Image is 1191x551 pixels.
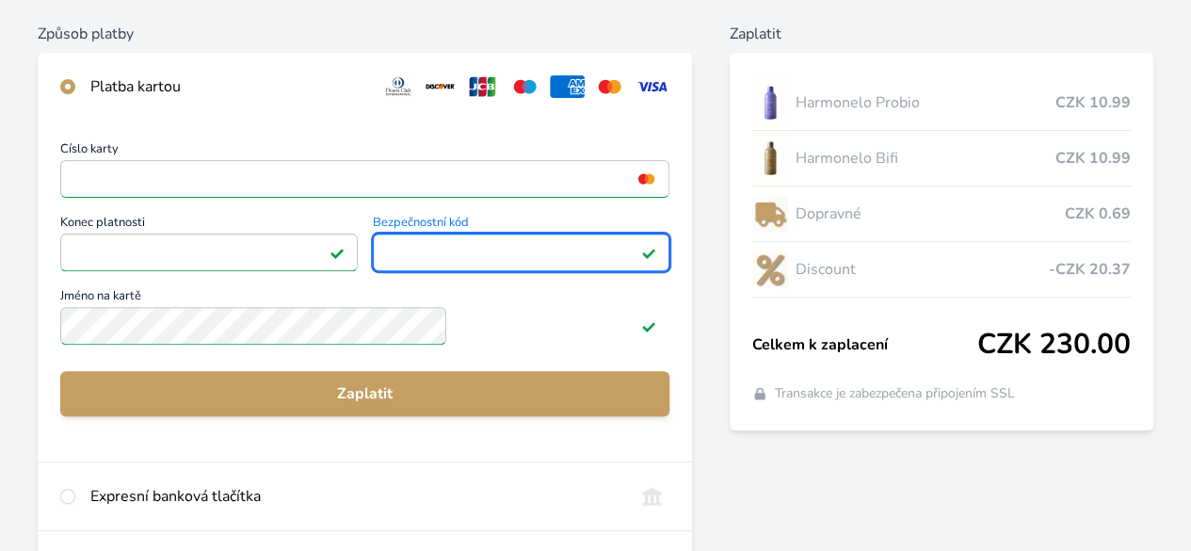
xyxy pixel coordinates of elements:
[634,170,659,187] img: mc
[90,75,366,98] div: Platba kartou
[550,75,585,98] img: amex.svg
[507,75,542,98] img: maestro.svg
[796,258,1049,281] span: Discount
[796,91,1055,114] span: Harmonelo Probio
[730,23,1153,45] h6: Zaplatit
[752,333,977,356] span: Celkem k zaplacení
[381,239,662,266] iframe: Iframe pro bezpečnostní kód
[69,166,661,192] iframe: Iframe pro číslo karty
[1049,258,1131,281] span: -CZK 20.37
[635,485,669,508] img: onlineBanking_CZ.svg
[752,79,788,126] img: CLEAN_PROBIO_se_stinem_x-lo.jpg
[641,245,656,260] img: Platné pole
[60,143,669,160] span: Číslo karty
[977,328,1131,362] span: CZK 230.00
[38,23,692,45] h6: Způsob platby
[75,382,654,405] span: Zaplatit
[775,384,1015,403] span: Transakce je zabezpečena připojením SSL
[423,75,458,98] img: discover.svg
[592,75,627,98] img: mc.svg
[635,75,669,98] img: visa.svg
[330,245,345,260] img: Platné pole
[752,190,788,237] img: delivery-lo.png
[1055,91,1131,114] span: CZK 10.99
[1065,203,1131,225] span: CZK 0.69
[60,307,446,345] input: Jméno na kartěPlatné pole
[796,203,1065,225] span: Dopravné
[641,318,656,333] img: Platné pole
[465,75,500,98] img: jcb.svg
[90,485,620,508] div: Expresní banková tlačítka
[381,75,416,98] img: diners.svg
[60,290,669,307] span: Jméno na kartě
[796,147,1055,170] span: Harmonelo Bifi
[60,371,669,416] button: Zaplatit
[752,246,788,293] img: discount-lo.png
[1055,147,1131,170] span: CZK 10.99
[752,135,788,182] img: CLEAN_BIFI_se_stinem_x-lo.jpg
[60,217,358,234] span: Konec platnosti
[69,239,349,266] iframe: Iframe pro datum vypršení platnosti
[373,217,670,234] span: Bezpečnostní kód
